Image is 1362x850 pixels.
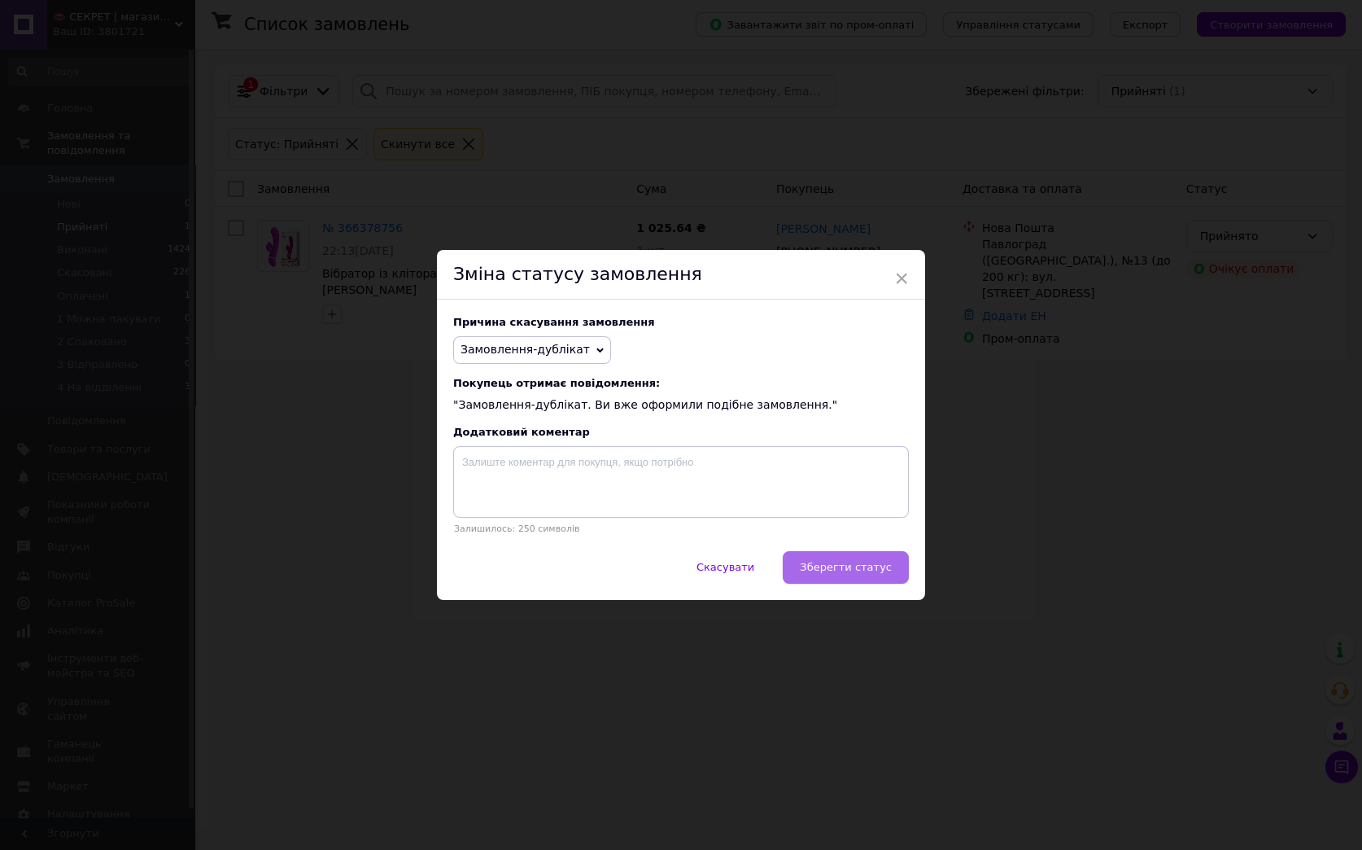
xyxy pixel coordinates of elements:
[783,551,909,584] button: Зберегти статус
[437,250,925,300] div: Зміна статусу замовлення
[453,377,909,414] div: "Замовлення-дублікат. Ви вже оформили подібне замовлення."
[453,524,909,534] p: Залишилось: 250 символів
[679,551,771,584] button: Скасувати
[696,561,754,573] span: Скасувати
[461,343,590,356] span: Замовлення-дублікат
[453,377,909,389] span: Покупець отримає повідомлення:
[894,265,909,292] span: ×
[453,316,909,328] div: Причина скасування замовлення
[453,426,909,438] div: Додатковий коментар
[800,561,892,573] span: Зберегти статус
